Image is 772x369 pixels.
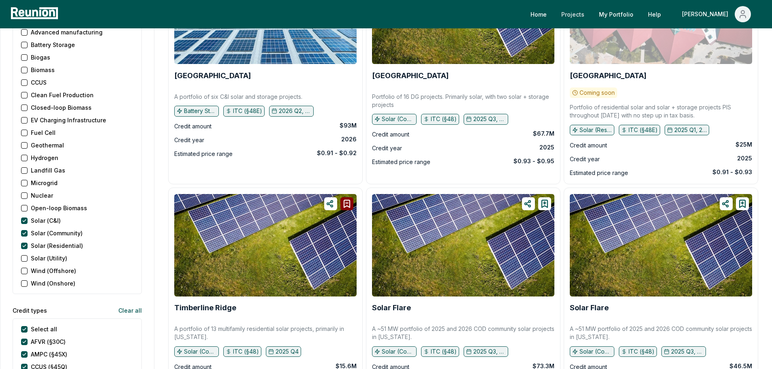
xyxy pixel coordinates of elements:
label: AMPC (§45X) [31,350,67,358]
p: Solar (Community) [382,348,414,356]
label: Nuclear [31,191,53,200]
div: 2025 [737,154,752,162]
label: Fuel Cell [31,128,56,137]
p: 2025 Q4 [276,348,299,356]
label: Clean Fuel Production [31,91,94,99]
p: A portfolio of six C&I solar and storage projects. [174,93,302,101]
p: Solar (Community) [184,348,216,356]
button: Solar (Residential) [570,125,614,135]
label: Select all [31,325,57,333]
img: Solar Flare [570,194,752,296]
p: 2025 Q3, 2025 Q4, 2026 Q1, 2026 Q3 [473,348,506,356]
img: Timberline Ridge [174,194,357,296]
label: Geothermal [31,141,64,149]
label: Solar (Residential) [31,241,83,250]
p: Battery Storage, Solar (C&I) [184,107,216,115]
a: Timberline Ridge [174,304,236,312]
label: Landfill Gas [31,166,65,175]
p: Solar (Community) [382,115,414,123]
label: Solar (C&I) [31,216,61,225]
label: Microgrid [31,179,58,187]
p: 2025 Q1, 2025 Q2, 2025 Q3, 2025 Q4 [674,126,707,134]
a: Solar Flare [570,304,609,312]
button: Solar (Community) [570,346,614,357]
label: Battery Storage [31,41,75,49]
label: EV Charging Infrastructure [31,116,106,124]
div: Credit year [570,154,600,164]
button: Solar (Community) [372,114,417,124]
label: Solar (Utility) [31,254,67,262]
button: 2025 Q3, 2025 Q4, 2026 Q1, 2026 Q3 [661,346,706,357]
p: ITC (§48E) [629,126,658,134]
label: Open-loop Biomass [31,204,87,212]
p: Portfolio of residential solar and solar + storage projects PIS throughout [DATE] with no step up... [570,103,752,119]
div: $93M [340,122,357,130]
div: Credit amount [570,141,607,150]
button: Clear all [112,302,142,318]
p: ITC (§48) [431,115,457,123]
p: 2025 Q3, 2025 Q4, 2026 Q1, 2026 Q3 [671,348,704,356]
b: Solar Flare [372,303,411,312]
b: [GEOGRAPHIC_DATA] [174,71,251,80]
nav: Main [524,6,764,22]
div: $25M [736,141,752,149]
div: 2025 [539,143,554,151]
p: Coming soon [580,89,615,97]
p: 2026 Q2, 2026 Q3 [279,107,311,115]
a: Home [524,6,553,22]
p: A ~51 MW portfolio of 2025 and 2026 COD community solar projects in [US_STATE]. [570,325,752,341]
a: My Portfolio [592,6,640,22]
b: Solar Flare [570,303,609,312]
p: Solar (Community) [580,348,612,356]
div: Credit amount [174,122,212,131]
div: Credit year [174,135,204,145]
div: Credit amount [372,130,409,139]
div: $0.93 - $0.95 [513,157,554,165]
label: CCUS [31,78,47,87]
p: ITC (§48E) [233,107,262,115]
label: Closed-loop Biomass [31,103,92,112]
a: [GEOGRAPHIC_DATA] [174,72,251,80]
b: [GEOGRAPHIC_DATA] [372,71,449,80]
b: Timberline Ridge [174,303,236,312]
button: [PERSON_NAME] [676,6,757,22]
img: Solar Flare [372,194,554,296]
label: Advanced manufacturing [31,28,103,36]
label: Wind (Offshore) [31,267,76,275]
p: ITC (§48) [233,348,259,356]
button: Solar (Community) [372,346,417,357]
button: 2025 Q3, 2025 Q4, 2026 Q1, 2026 Q3 [464,346,508,357]
label: Wind (Onshore) [31,279,75,288]
label: Biomass [31,66,55,74]
label: Biogas [31,53,50,62]
a: Help [642,6,667,22]
button: 2025 Q1, 2025 Q2, 2025 Q3, 2025 Q4 [665,125,709,135]
div: 2026 [341,135,357,143]
div: [PERSON_NAME] [682,6,731,22]
p: A portfolio of 13 multifamily residential solar projects, primarily in [US_STATE]. [174,325,357,341]
label: AFVR (§30C) [31,337,66,346]
label: Credit types [13,306,47,315]
label: Hydrogen [31,154,58,162]
button: 2025 Q3, 2025 Q4 [464,114,508,124]
div: Estimated price range [372,157,430,167]
div: Estimated price range [570,168,628,178]
button: 2025 Q4 [266,346,301,357]
p: 2025 Q3, 2025 Q4 [473,115,506,123]
p: ITC (§48) [629,348,654,356]
p: ITC (§48) [431,348,457,356]
div: $0.91 - $0.93 [712,168,752,176]
div: Credit year [372,143,402,153]
button: Battery Storage, Solar (C&I) [174,106,219,116]
button: 2026 Q2, 2026 Q3 [269,106,314,116]
p: Portfolio of 16 DG projects. Primarily solar, with two solar + storage projects [372,93,554,109]
a: Projects [555,6,591,22]
a: Solar Flare [372,304,411,312]
div: $67.7M [533,130,554,138]
div: $0.91 - $0.92 [317,149,357,157]
label: Solar (Community) [31,229,83,237]
button: Solar (Community) [174,346,219,357]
